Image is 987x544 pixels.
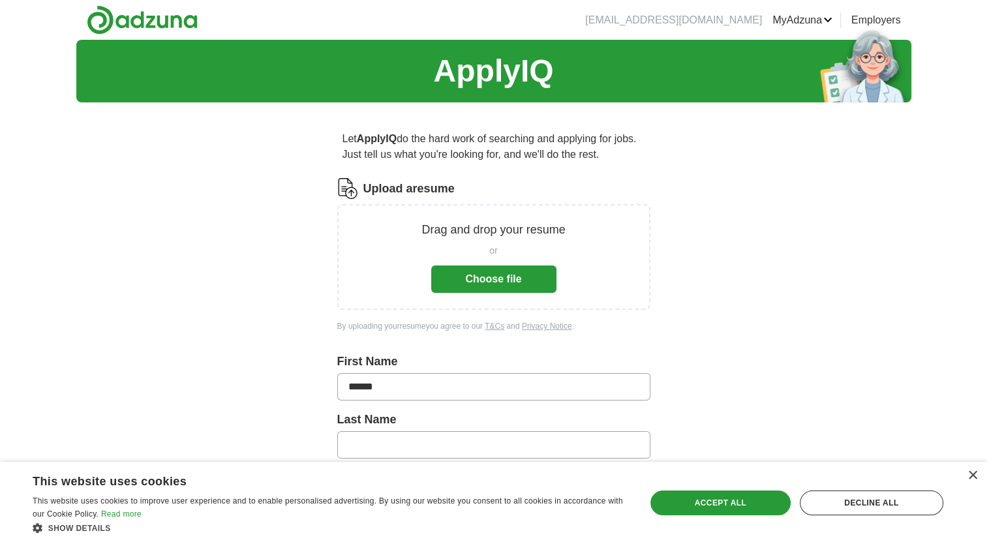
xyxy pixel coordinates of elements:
a: MyAdzuna [772,12,832,28]
img: CV Icon [337,178,358,199]
button: Choose file [431,265,556,293]
a: Read more, opens a new window [101,509,142,519]
h1: ApplyIQ [433,48,553,95]
strong: ApplyIQ [357,133,397,144]
label: Last Name [337,411,650,429]
label: First Name [337,353,650,370]
span: Show details [48,524,111,533]
p: Let do the hard work of searching and applying for jobs. Just tell us what you're looking for, an... [337,126,650,168]
img: Adzuna logo [87,5,198,35]
span: or [489,244,497,258]
div: This website uses cookies [33,470,595,489]
div: By uploading your resume you agree to our and . [337,320,650,332]
span: This website uses cookies to improve user experience and to enable personalised advertising. By u... [33,496,623,519]
p: Drag and drop your resume [421,221,565,239]
a: Employers [851,12,901,28]
a: T&Cs [485,322,504,331]
div: Close [967,471,977,481]
div: Show details [33,521,628,534]
label: Upload a resume [363,180,455,198]
a: Privacy Notice [522,322,572,331]
li: [EMAIL_ADDRESS][DOMAIN_NAME] [585,12,762,28]
div: Accept all [650,491,791,515]
div: Decline all [800,491,943,515]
